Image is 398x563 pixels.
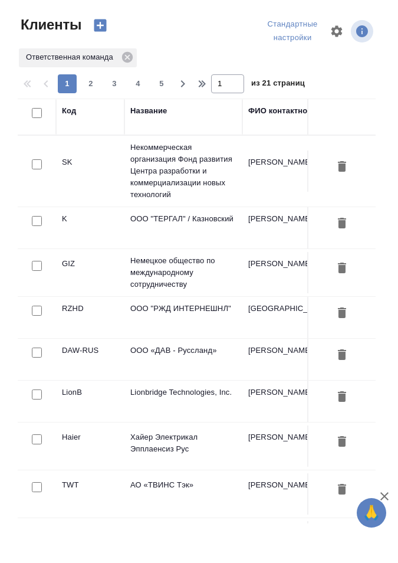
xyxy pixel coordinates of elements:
td: [PERSON_NAME] [242,150,348,192]
td: Haier [56,425,124,467]
div: split button [262,15,323,47]
p: Ответственная команда [26,51,117,63]
span: 3 [105,78,124,90]
span: 2 [81,78,100,90]
td: [GEOGRAPHIC_DATA] [242,297,348,338]
span: 5 [152,78,171,90]
td: [PERSON_NAME] [242,252,348,293]
td: SK [56,150,124,192]
td: Немецкое общество по международному сотрудничеству [124,249,242,296]
td: Lionbridge Technologies, Inc. [124,381,242,422]
td: TWT [56,473,124,515]
td: ООО «СКФ» [124,521,242,562]
button: Удалить [332,479,352,501]
td: ООО «ДАВ - Руссланд» [124,339,242,380]
span: 🙏 [361,500,381,525]
button: Создать [86,15,114,35]
button: 2 [81,74,100,93]
button: Удалить [332,156,352,178]
td: [PERSON_NAME] [242,207,348,248]
button: Удалить [332,431,352,453]
td: АО «ТВИНС Тэк» [124,473,242,515]
button: Удалить [332,213,352,235]
button: 🙏 [357,498,386,528]
div: Код [62,105,76,117]
td: [PERSON_NAME] [242,425,348,467]
td: K [56,207,124,248]
td: SKF [56,521,124,562]
button: Удалить [332,345,352,366]
span: Клиенты [18,15,81,34]
td: GIZ [56,252,124,293]
div: ФИО контактного лица [248,105,337,117]
td: Хайер Электрикал Эпплаенсиз Рус [124,425,242,467]
td: [PERSON_NAME] [242,381,348,422]
div: Ответственная команда [19,48,137,67]
td: [PERSON_NAME] [242,339,348,380]
button: 3 [105,74,124,93]
td: [PERSON_NAME] [242,521,348,562]
td: RZHD [56,297,124,338]
button: Удалить [332,387,352,408]
div: Название [130,105,167,117]
td: ООО "ТЕРГАЛ" / Казновский [124,207,242,248]
td: [PERSON_NAME] [242,473,348,515]
span: 4 [129,78,147,90]
span: Посмотреть информацию [351,20,376,42]
button: 5 [152,74,171,93]
td: Некоммерческая организация Фонд развития Центра разработки и коммерциализации новых технологий [124,136,242,207]
button: Удалить [332,303,352,325]
button: Удалить [332,258,352,280]
span: из 21 страниц [251,76,305,93]
button: 4 [129,74,147,93]
td: DAW-RUS [56,339,124,380]
span: Настроить таблицу [323,17,351,45]
td: LionB [56,381,124,422]
td: ООО "РЖД ИНТЕРНЕШНЛ" [124,297,242,338]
